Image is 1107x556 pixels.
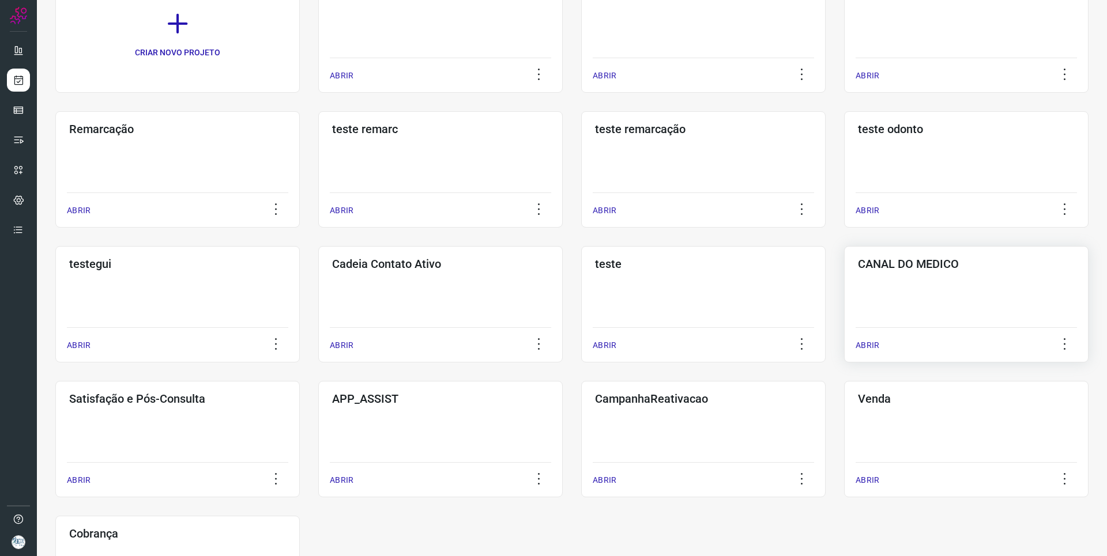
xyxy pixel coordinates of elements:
[69,257,286,271] h3: testegui
[67,205,91,217] p: ABRIR
[858,122,1075,136] h3: teste odonto
[856,339,879,351] p: ABRIR
[330,205,353,217] p: ABRIR
[858,392,1075,406] h3: Venda
[593,205,616,217] p: ABRIR
[330,339,353,351] p: ABRIR
[595,392,812,406] h3: CampanhaReativacao
[595,257,812,271] h3: teste
[69,527,286,540] h3: Cobrança
[10,7,27,24] img: Logo
[332,257,549,271] h3: Cadeia Contato Ativo
[69,392,286,406] h3: Satisfação e Pós-Consulta
[330,474,353,486] p: ABRIR
[593,474,616,486] p: ABRIR
[856,205,879,217] p: ABRIR
[332,392,549,406] h3: APP_ASSIST
[856,70,879,82] p: ABRIR
[595,122,812,136] h3: teste remarcação
[593,70,616,82] p: ABRIR
[856,474,879,486] p: ABRIR
[67,339,91,351] p: ABRIR
[330,70,353,82] p: ABRIR
[12,535,25,549] img: 2df383a8bc393265737507963739eb71.PNG
[858,257,1075,271] h3: CANAL DO MEDICO
[332,122,549,136] h3: teste remarc
[135,47,220,59] p: CRIAR NOVO PROJETO
[69,122,286,136] h3: Remarcação
[593,339,616,351] p: ABRIR
[67,474,91,486] p: ABRIR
